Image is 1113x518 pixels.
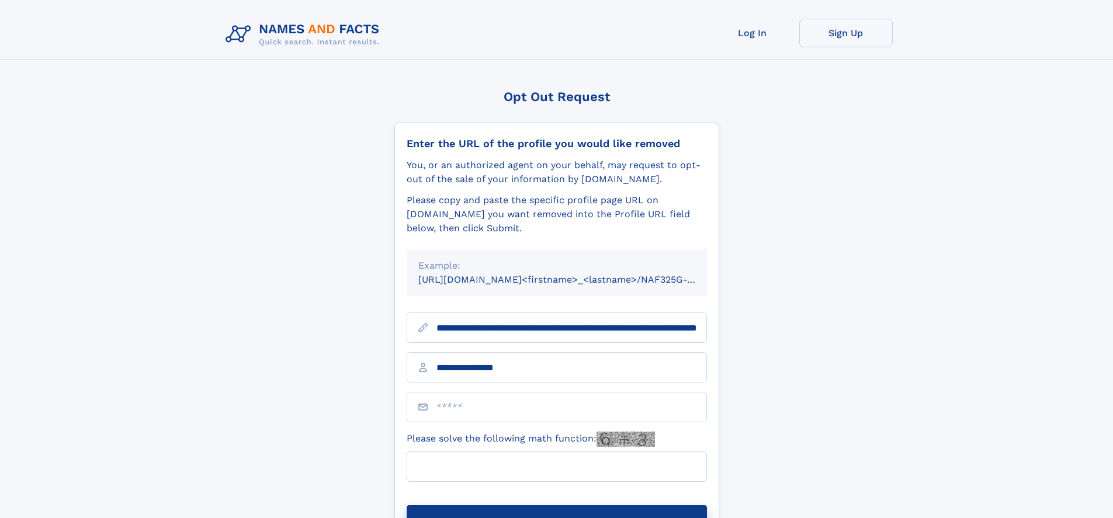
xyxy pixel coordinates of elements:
img: Logo Names and Facts [221,19,389,50]
a: Sign Up [799,19,893,47]
a: Log In [706,19,799,47]
label: Please solve the following math function: [407,432,655,447]
div: You, or an authorized agent on your behalf, may request to opt-out of the sale of your informatio... [407,158,707,186]
div: Opt Out Request [394,89,719,104]
small: [URL][DOMAIN_NAME]<firstname>_<lastname>/NAF325G-xxxxxxxx [418,274,729,285]
div: Please copy and paste the specific profile page URL on [DOMAIN_NAME] you want removed into the Pr... [407,193,707,235]
div: Enter the URL of the profile you would like removed [407,137,707,150]
div: Example: [418,259,695,273]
